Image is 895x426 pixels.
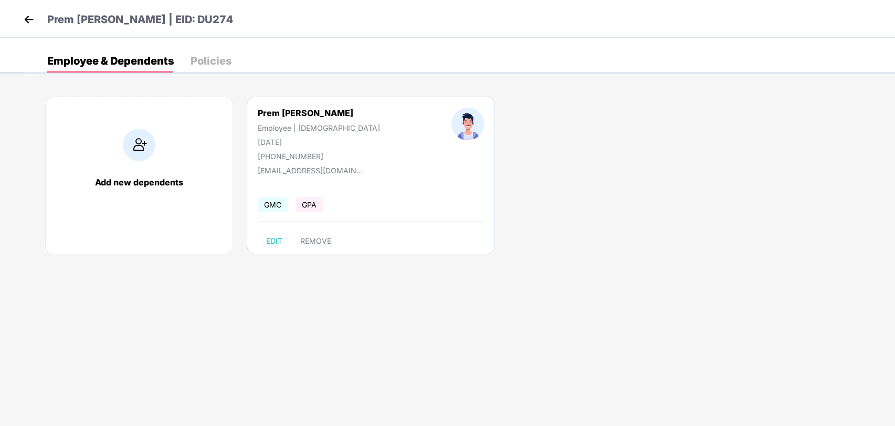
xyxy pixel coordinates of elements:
[258,123,380,132] div: Employee | [DEMOGRAPHIC_DATA]
[258,166,363,175] div: [EMAIL_ADDRESS][DOMAIN_NAME]
[258,138,380,147] div: [DATE]
[266,237,282,245] span: EDIT
[191,56,231,66] div: Policies
[258,197,288,212] span: GMC
[258,233,291,250] button: EDIT
[258,108,380,118] div: Prem [PERSON_NAME]
[21,12,37,27] img: back
[47,56,174,66] div: Employee & Dependents
[47,12,233,28] p: Prem [PERSON_NAME] | EID: DU274
[258,152,380,161] div: [PHONE_NUMBER]
[123,129,155,161] img: addIcon
[56,177,222,188] div: Add new dependents
[292,233,340,250] button: REMOVE
[296,197,323,212] span: GPA
[300,237,331,245] span: REMOVE
[451,108,484,140] img: profileImage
